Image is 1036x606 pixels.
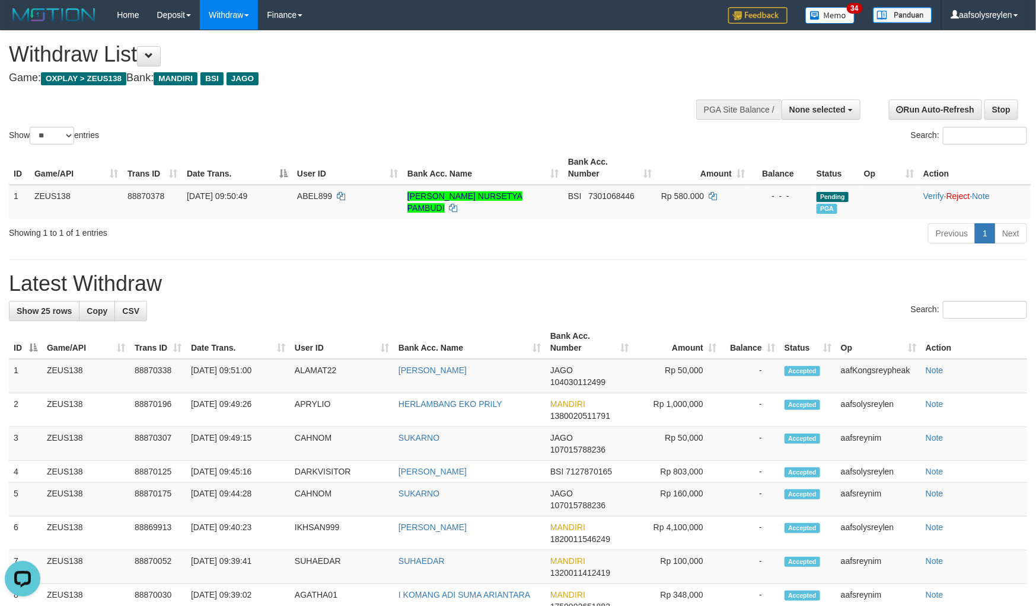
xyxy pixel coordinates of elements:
td: - [721,483,780,517]
th: Date Trans.: activate to sort column descending [182,151,292,185]
th: User ID: activate to sort column ascending [290,325,394,359]
span: JAGO [227,72,259,85]
td: 88870175 [130,483,186,517]
td: aafsreynim [836,550,921,584]
th: Game/API: activate to sort column ascending [30,151,123,185]
th: Trans ID: activate to sort column ascending [130,325,186,359]
th: Bank Acc. Number: activate to sort column ascending [546,325,633,359]
span: MANDIRI [154,72,197,85]
th: Balance [750,151,812,185]
span: MANDIRI [550,556,585,566]
td: 88870307 [130,427,186,461]
td: [DATE] 09:45:16 [186,461,290,483]
td: - [721,359,780,393]
img: Feedback.jpg [728,7,788,24]
div: - - - [754,190,807,202]
td: 88870196 [130,393,186,427]
td: 88870052 [130,550,186,584]
span: BSI [550,467,564,476]
span: BSI [568,191,582,201]
span: OXPLAY > ZEUS138 [41,72,126,85]
td: Rp 4,100,000 [633,517,721,550]
td: - [721,550,780,584]
td: ZEUS138 [42,427,130,461]
th: Trans ID: activate to sort column ascending [123,151,182,185]
td: 88869913 [130,517,186,550]
td: DARKVISITOR [290,461,394,483]
th: ID [9,151,30,185]
label: Search: [911,301,1027,319]
a: 1 [975,223,995,243]
td: 6 [9,517,42,550]
span: Accepted [785,557,820,567]
a: Note [972,191,990,201]
span: Rp 580.000 [661,191,704,201]
span: Accepted [785,366,820,376]
span: MANDIRI [550,399,585,409]
span: None selected [789,105,846,114]
th: Balance: activate to sort column ascending [721,325,780,359]
td: - [721,517,780,550]
span: Accepted [785,591,820,601]
a: [PERSON_NAME] [399,365,467,375]
img: panduan.png [873,7,932,23]
button: None selected [782,100,860,120]
td: [DATE] 09:40:23 [186,517,290,550]
th: Amount: activate to sort column ascending [633,325,721,359]
td: APRYLIO [290,393,394,427]
a: HERLAMBANG EKO PRILY [399,399,502,409]
span: Pending [817,192,849,202]
td: - [721,393,780,427]
td: Rp 100,000 [633,550,721,584]
th: ID: activate to sort column descending [9,325,42,359]
td: aafsolysreylen [836,517,921,550]
td: ZEUS138 [42,483,130,517]
div: PGA Site Balance / [696,100,782,120]
td: [DATE] 09:39:41 [186,550,290,584]
label: Show entries [9,127,99,145]
button: Open LiveChat chat widget [5,5,40,40]
td: Rp 1,000,000 [633,393,721,427]
td: IKHSAN999 [290,517,394,550]
th: Date Trans.: activate to sort column ascending [186,325,290,359]
a: Verify [923,191,944,201]
th: User ID: activate to sort column ascending [292,151,403,185]
a: Note [926,399,943,409]
a: Copy [79,301,115,321]
td: [DATE] 09:51:00 [186,359,290,393]
td: - [721,461,780,483]
th: Status: activate to sort column ascending [780,325,836,359]
td: CAHNOM [290,483,394,517]
span: MANDIRI [550,522,585,532]
td: Rp 50,000 [633,359,721,393]
td: · · [919,185,1031,219]
img: Button%20Memo.svg [805,7,855,24]
a: SUKARNO [399,489,439,498]
h1: Withdraw List [9,43,679,66]
td: SUHAEDAR [290,550,394,584]
span: Copy 107015788236 to clipboard [550,501,605,510]
span: Accepted [785,400,820,410]
span: Accepted [785,434,820,444]
td: aafsreynim [836,483,921,517]
span: Copy 107015788236 to clipboard [550,445,605,454]
td: ZEUS138 [42,461,130,483]
span: JAGO [550,433,573,443]
td: aafsolysreylen [836,461,921,483]
td: aafsreynim [836,427,921,461]
a: [PERSON_NAME] [399,522,467,532]
td: 4 [9,461,42,483]
td: 88870125 [130,461,186,483]
td: ZEUS138 [42,359,130,393]
td: [DATE] 09:49:26 [186,393,290,427]
span: MANDIRI [550,590,585,599]
a: CSV [114,301,147,321]
th: Amount: activate to sort column ascending [656,151,750,185]
a: Reject [946,191,970,201]
td: 7 [9,550,42,584]
td: 1 [9,185,30,219]
a: Note [926,433,943,443]
span: Copy 1320011412419 to clipboard [550,568,610,578]
span: Accepted [785,523,820,533]
td: Rp 803,000 [633,461,721,483]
